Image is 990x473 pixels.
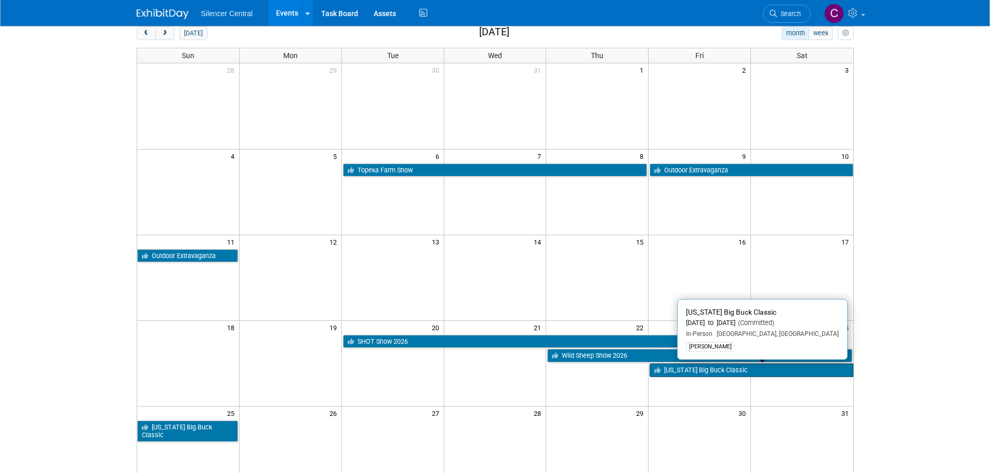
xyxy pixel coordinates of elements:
span: 15 [635,235,648,248]
span: 10 [840,150,853,163]
span: Mon [283,51,298,60]
span: (Committed) [735,319,774,327]
span: Silencer Central [201,9,253,18]
span: 4 [230,150,239,163]
button: week [809,26,833,40]
span: 6 [434,150,444,163]
span: 30 [737,407,750,420]
span: 11 [226,235,239,248]
span: 31 [840,407,853,420]
span: [US_STATE] Big Buck Classic [686,308,776,316]
a: [US_STATE] Big Buck Classic [650,363,853,377]
span: 29 [328,63,341,76]
button: month [782,26,809,40]
span: 9 [741,150,750,163]
span: 28 [533,407,546,420]
span: 17 [840,235,853,248]
span: 3 [844,63,853,76]
span: 30 [431,63,444,76]
a: SHOT Show 2026 [343,335,749,348]
span: 20 [431,321,444,334]
span: 31 [533,63,546,76]
h2: [DATE] [479,26,509,38]
span: 13 [431,235,444,248]
button: prev [137,26,156,40]
button: myCustomButton [838,26,853,40]
span: Search [777,10,801,18]
div: [PERSON_NAME] [686,342,735,352]
i: Personalize Calendar [842,30,849,37]
span: Wed [488,51,502,60]
span: 27 [431,407,444,420]
span: 19 [328,321,341,334]
span: Sat [797,51,808,60]
div: [DATE] to [DATE] [686,319,839,328]
a: [US_STATE] Big Buck Classic [137,421,238,442]
span: 29 [635,407,648,420]
span: 25 [226,407,239,420]
span: 21 [533,321,546,334]
img: ExhibitDay [137,9,189,19]
span: 22 [635,321,648,334]
span: 16 [737,235,750,248]
span: 2 [741,63,750,76]
span: 8 [639,150,648,163]
span: [GEOGRAPHIC_DATA], [GEOGRAPHIC_DATA] [712,330,839,337]
span: 14 [533,235,546,248]
a: Outdoor Extravaganza [137,249,238,263]
a: Wild Sheep Show 2026 [547,349,852,362]
span: 18 [226,321,239,334]
a: Search [763,5,811,23]
img: Cade Cox [824,4,844,23]
span: 1 [639,63,648,76]
span: 12 [328,235,341,248]
span: Sun [182,51,194,60]
span: 7 [536,150,546,163]
button: next [155,26,175,40]
span: 26 [328,407,341,420]
span: Thu [591,51,603,60]
span: 5 [332,150,341,163]
button: [DATE] [179,26,207,40]
span: Fri [695,51,704,60]
a: Topeka Farm Show [343,164,648,177]
span: Tue [387,51,399,60]
a: Outdoor Extravaganza [650,164,853,177]
span: 28 [226,63,239,76]
span: In-Person [686,330,712,337]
